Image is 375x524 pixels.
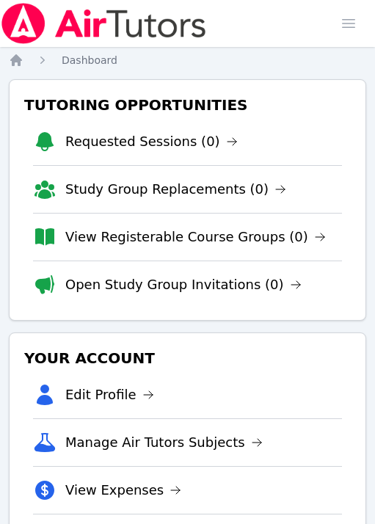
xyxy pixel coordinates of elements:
a: Manage Air Tutors Subjects [65,432,263,453]
a: Edit Profile [65,385,154,405]
a: View Registerable Course Groups (0) [65,227,326,247]
h3: Tutoring Opportunities [21,92,354,118]
a: View Expenses [65,480,181,501]
h3: Your Account [21,345,354,371]
a: Dashboard [62,53,117,68]
nav: Breadcrumb [9,53,366,68]
a: Requested Sessions (0) [65,131,238,152]
span: Dashboard [62,54,117,66]
a: Study Group Replacements (0) [65,179,286,200]
a: Open Study Group Invitations (0) [65,274,302,295]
